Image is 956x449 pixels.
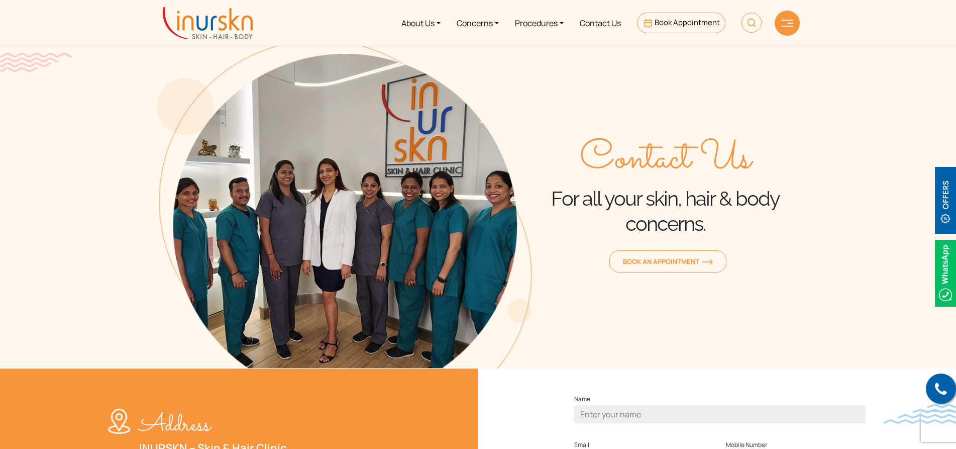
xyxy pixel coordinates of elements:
[702,259,713,265] img: orange-arrow
[935,240,956,307] img: Whatsappicon
[884,404,956,424] img: bluewave
[574,405,866,423] input: Enter your name
[449,4,507,42] a: Concerns
[935,167,956,234] img: offerBt
[532,137,799,236] div: For all your skin, hair & body concerns.
[107,409,139,434] img: location-w
[781,20,793,27] img: hamLine.svg
[655,17,720,28] span: Book Appointment
[572,4,629,42] a: Contact Us
[580,137,751,182] span: Contact Us
[741,13,762,33] img: HeaderSearch
[163,7,253,39] img: inurskn-logo
[139,409,300,441] p: Address
[507,4,572,42] a: Procedures
[609,250,726,273] a: Book an Appointmentorange-arrow
[393,4,449,42] a: About Us
[637,13,725,33] a: Book Appointment
[935,266,956,278] a: Whatsappicon
[157,40,532,369] img: about-the-team-img
[623,257,713,266] span: Book an Appointment
[574,393,590,405] label: Name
